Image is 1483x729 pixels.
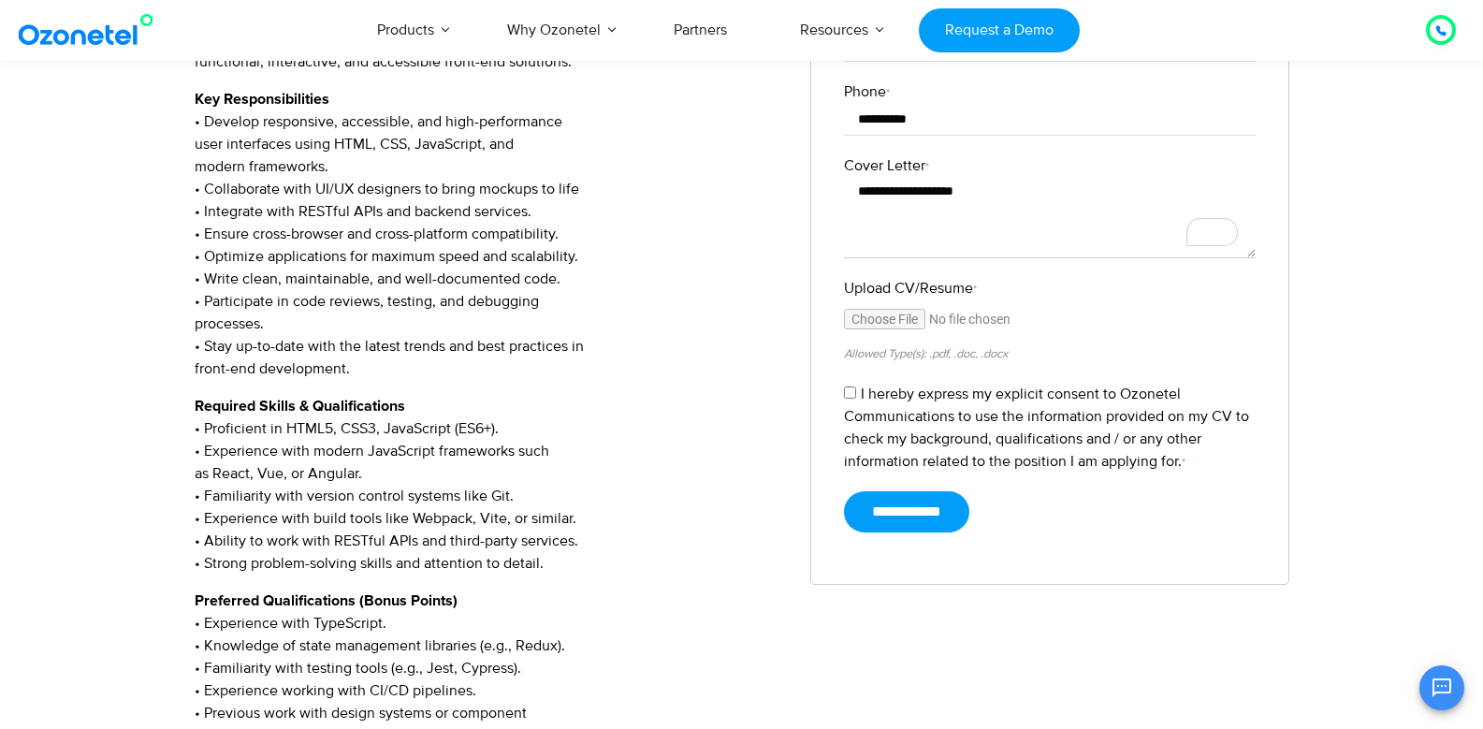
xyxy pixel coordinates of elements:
label: Phone [844,80,1256,103]
a: Request a Demo [919,8,1079,52]
label: Upload CV/Resume [844,277,1256,299]
textarea: To enrich screen reader interactions, please activate Accessibility in Grammarly extension settings [844,177,1256,258]
strong: Key Responsibilities [195,92,329,107]
strong: Preferred Qualifications (Bonus Points) [195,593,458,608]
button: Open chat [1419,665,1464,710]
small: Allowed Type(s): .pdf, .doc, .docx [844,346,1008,361]
label: I hereby express my explicit consent to Ozonetel Communications to use the information provided o... [844,385,1249,471]
p: • Develop responsive, accessible, and high-performance user interfaces using HTML, CSS, JavaScrip... [195,88,783,380]
p: • Proficient in HTML5, CSS3, JavaScript (ES6+). • Experience with modern JavaScript frameworks su... [195,395,783,575]
strong: Required Skills & Qualifications [195,399,405,414]
label: Cover Letter [844,154,1256,177]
